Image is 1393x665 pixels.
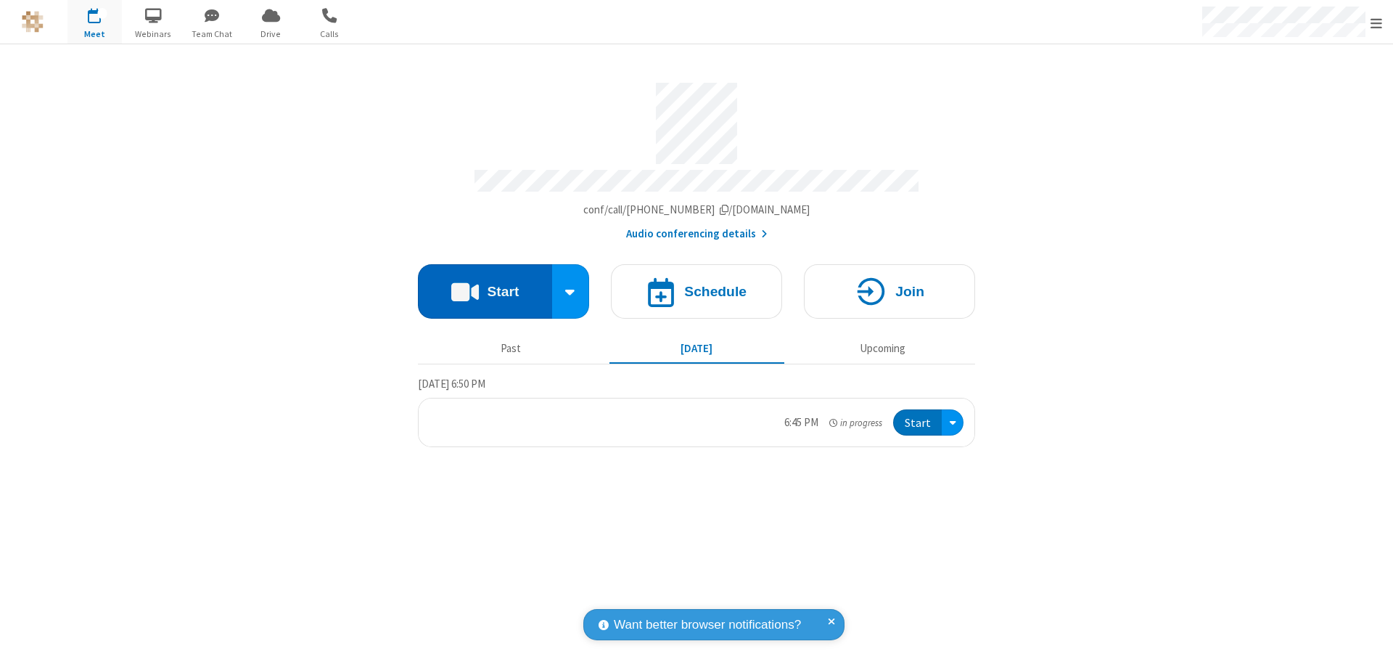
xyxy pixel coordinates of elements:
[126,28,181,41] span: Webinars
[552,264,590,319] div: Start conference options
[684,285,747,298] h4: Schedule
[303,28,357,41] span: Calls
[626,226,768,242] button: Audio conferencing details
[893,409,942,436] button: Start
[829,416,882,430] em: in progress
[614,616,801,635] span: Want better browser notifications?
[804,264,975,319] button: Join
[244,28,298,41] span: Drive
[583,202,810,219] button: Copy my meeting room linkCopy my meeting room link
[67,28,122,41] span: Meet
[895,285,924,298] h4: Join
[418,72,975,242] section: Account details
[795,335,970,362] button: Upcoming
[418,377,485,391] span: [DATE] 6:50 PM
[611,264,782,319] button: Schedule
[424,335,599,362] button: Past
[583,203,810,216] span: Copy my meeting room link
[418,375,975,448] section: Today's Meetings
[185,28,239,41] span: Team Chat
[784,415,818,431] div: 6:45 PM
[418,264,552,319] button: Start
[487,285,519,298] h4: Start
[22,11,44,33] img: QA Selenium DO NOT DELETE OR CHANGE
[98,8,107,19] div: 1
[1357,627,1382,655] iframe: Chat
[942,409,963,436] div: Open menu
[609,335,784,362] button: [DATE]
